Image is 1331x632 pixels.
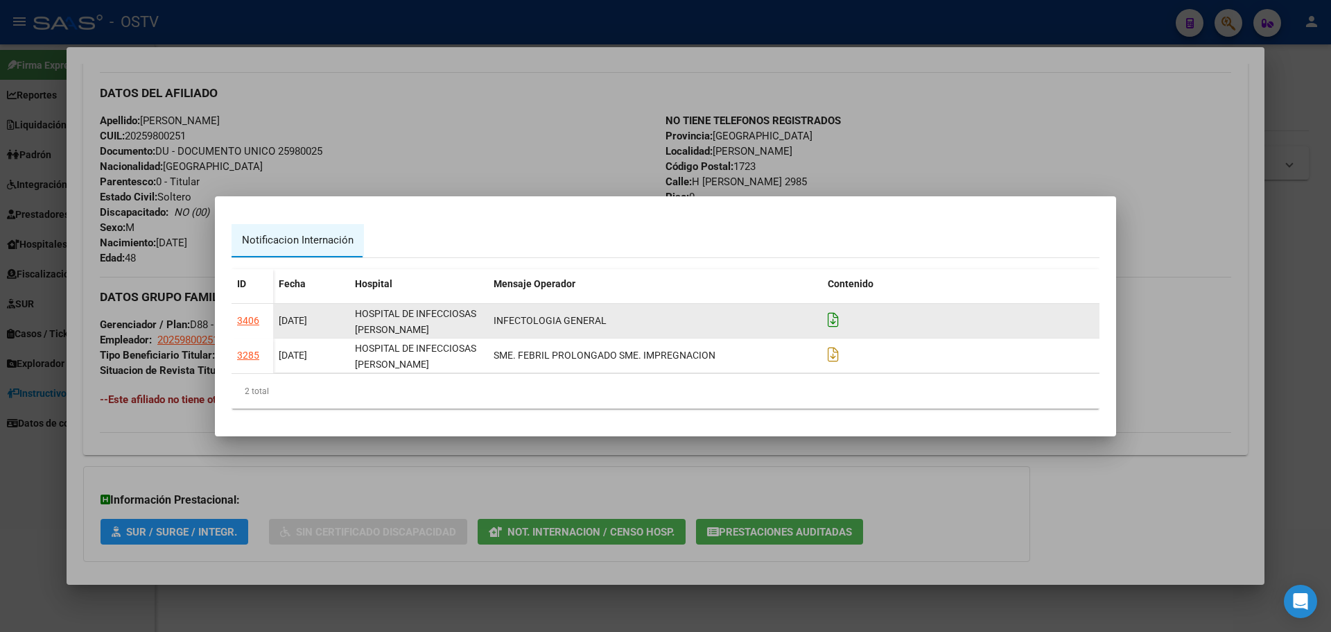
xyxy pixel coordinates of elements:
[273,269,349,327] datatable-header-cell: Fecha
[279,313,344,329] div: [DATE]
[232,374,1099,409] div: 2 total
[494,350,715,361] span: SME. FEBRIL PROLONGADO SME. IMPREGNACION
[488,269,822,327] datatable-header-cell: Mensaje Operador
[355,343,476,370] span: HOSPITAL DE INFECCIOSAS [PERSON_NAME]
[279,278,306,289] span: Fecha
[822,269,1099,327] datatable-header-cell: Contenido
[349,269,488,327] datatable-header-cell: Hospital
[242,232,354,248] div: Notificacion Internación
[355,308,476,335] span: HOSPITAL DE INFECCIOSAS [PERSON_NAME]
[494,278,575,289] span: Mensaje Operador
[237,348,259,364] div: 3285
[237,313,259,329] div: 3406
[1284,585,1317,618] div: Open Intercom Messenger
[237,278,246,289] span: ID
[494,315,607,326] span: INFECTOLOGIA GENERAL
[232,269,273,327] datatable-header-cell: ID
[355,278,392,289] span: Hospital
[828,278,873,289] span: Contenido
[279,348,344,364] div: [DATE]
